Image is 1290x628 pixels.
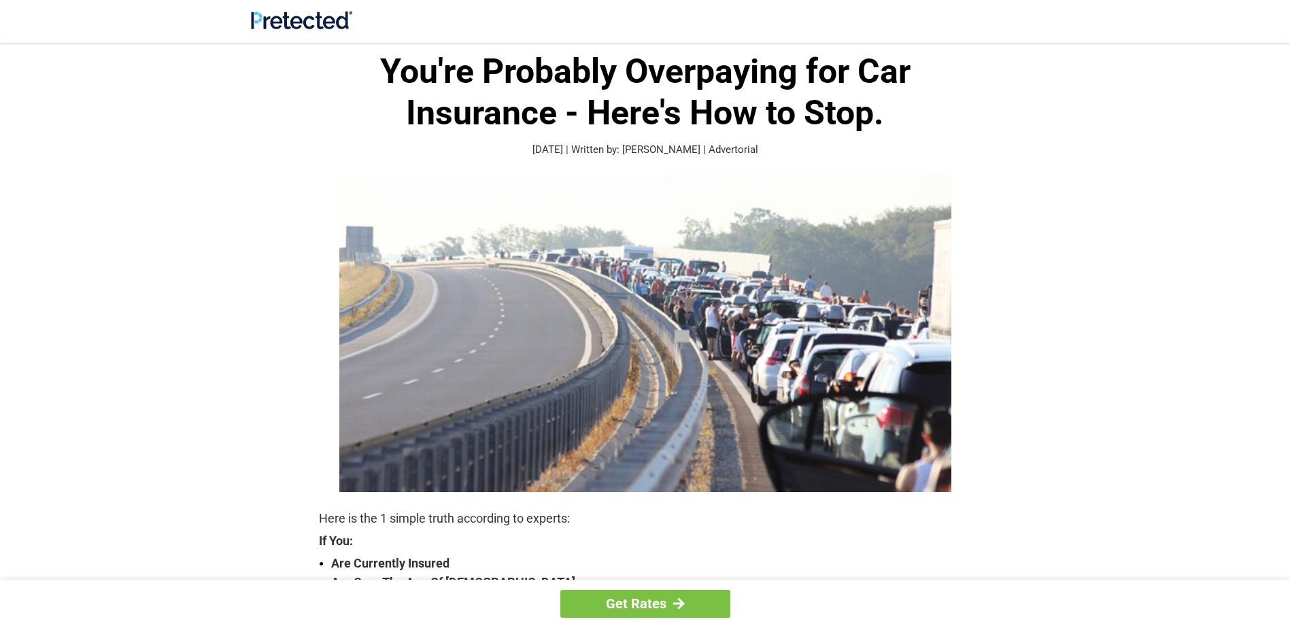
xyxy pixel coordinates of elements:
[319,509,972,528] p: Here is the 1 simple truth according to experts:
[560,590,730,618] a: Get Rates
[331,573,972,592] strong: Are Over The Age Of [DEMOGRAPHIC_DATA]
[331,554,972,573] strong: Are Currently Insured
[251,19,352,32] a: Site Logo
[319,51,972,134] h1: You're Probably Overpaying for Car Insurance - Here's How to Stop.
[251,11,352,29] img: Site Logo
[319,535,972,547] strong: If You:
[319,142,972,158] p: [DATE] | Written by: [PERSON_NAME] | Advertorial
